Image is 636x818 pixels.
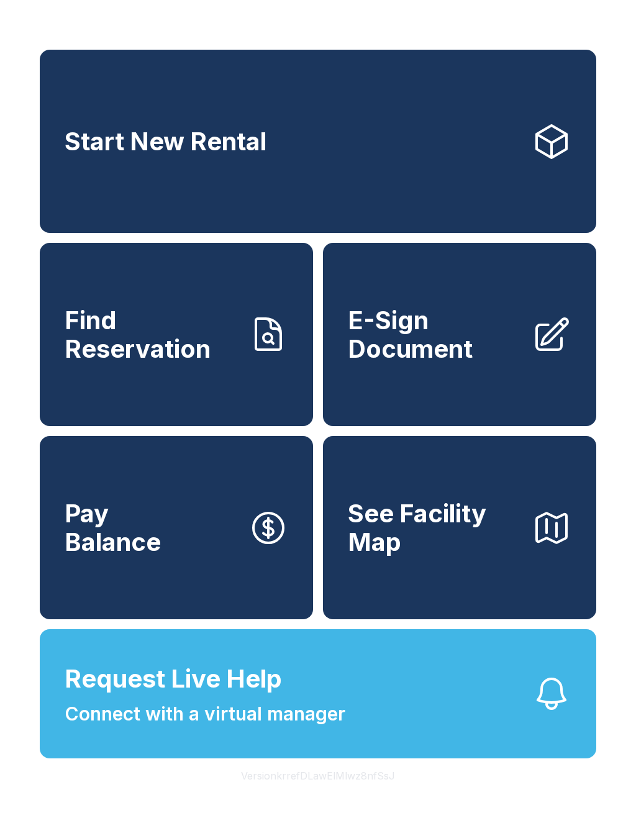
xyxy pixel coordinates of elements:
[40,50,596,233] a: Start New Rental
[40,629,596,758] button: Request Live HelpConnect with a virtual manager
[65,660,282,698] span: Request Live Help
[65,127,266,156] span: Start New Rental
[40,436,313,619] button: PayBalance
[40,243,313,426] a: Find Reservation
[231,758,405,793] button: VersionkrrefDLawElMlwz8nfSsJ
[348,306,522,363] span: E-Sign Document
[65,306,238,363] span: Find Reservation
[348,499,522,556] span: See Facility Map
[323,436,596,619] button: See Facility Map
[65,700,345,728] span: Connect with a virtual manager
[323,243,596,426] a: E-Sign Document
[65,499,161,556] span: Pay Balance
